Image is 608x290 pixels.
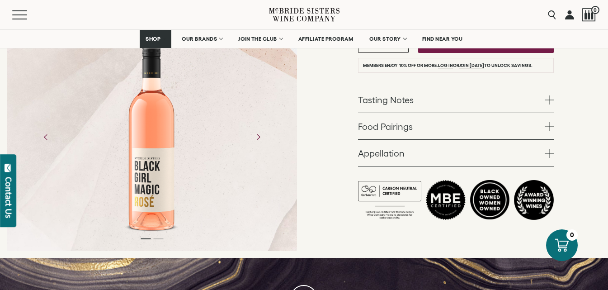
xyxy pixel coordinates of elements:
[422,36,463,42] span: FIND NEAR YOU
[140,30,171,48] a: SHOP
[4,177,13,218] div: Contact Us
[141,238,151,239] li: Page dot 1
[358,86,554,113] a: Tasting Notes
[238,36,277,42] span: JOIN THE CLUB
[146,36,161,42] span: SHOP
[182,36,217,42] span: OUR BRANDS
[246,125,270,149] button: Next
[591,6,599,14] span: 0
[566,229,578,241] div: 0
[363,30,412,48] a: OUR STORY
[358,140,554,166] a: Appellation
[358,58,554,73] li: Members enjoy 10% off or more. or to unlock savings.
[153,238,163,239] li: Page dot 2
[298,36,353,42] span: AFFILIATE PROGRAM
[292,30,359,48] a: AFFILIATE PROGRAM
[459,63,484,68] a: join [DATE]
[34,125,58,149] button: Previous
[176,30,228,48] a: OUR BRANDS
[438,63,453,68] a: Log in
[358,113,554,139] a: Food Pairings
[232,30,288,48] a: JOIN THE CLUB
[12,10,45,19] button: Mobile Menu Trigger
[369,36,401,42] span: OUR STORY
[416,30,469,48] a: FIND NEAR YOU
